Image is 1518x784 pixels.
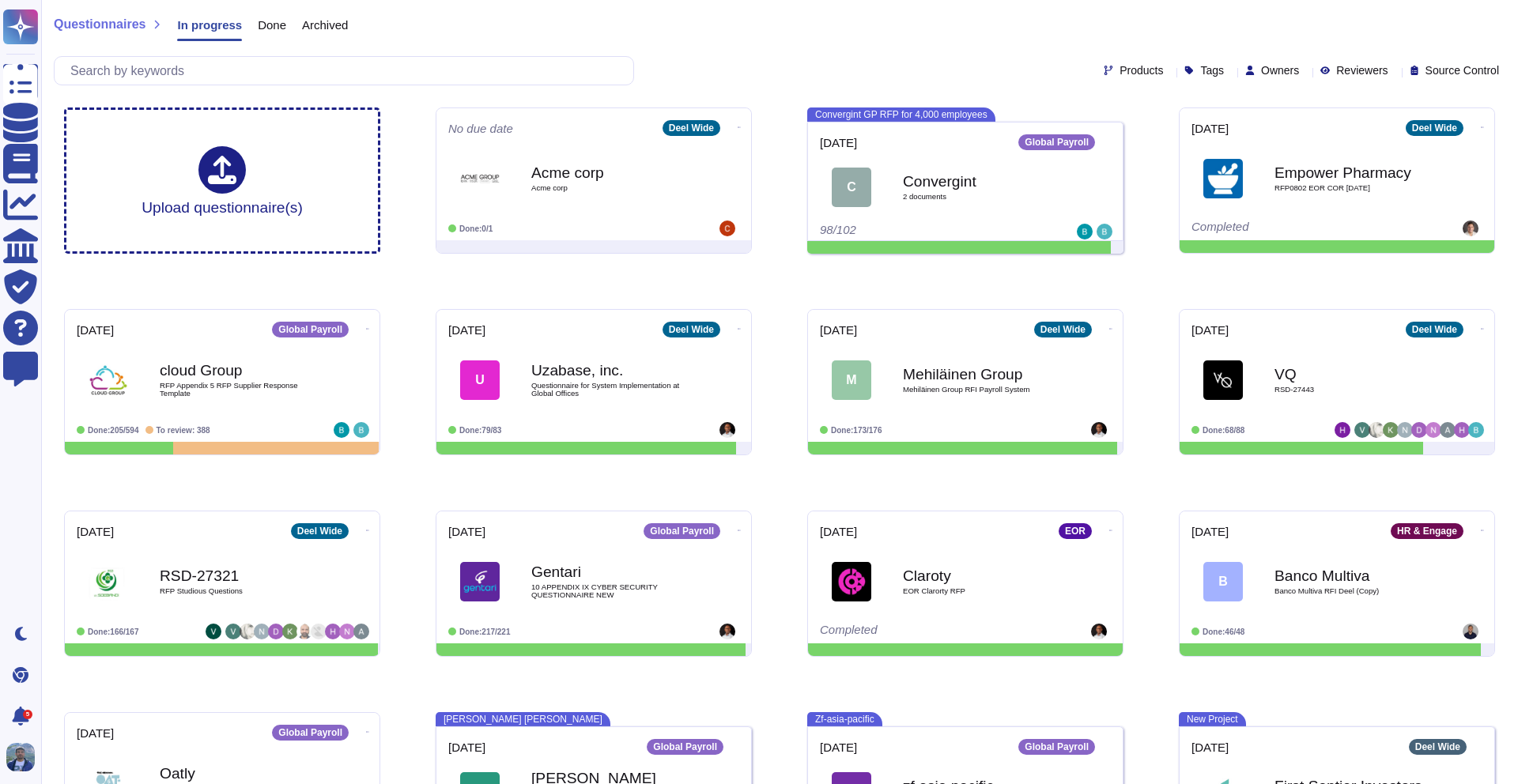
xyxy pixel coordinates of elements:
[1336,65,1388,76] span: Reviewers
[1454,422,1470,438] img: user
[663,322,720,337] div: Deel Wide
[1369,422,1384,438] img: user
[1468,422,1484,438] img: user
[272,725,349,741] div: Global Payroll
[6,743,35,771] img: user
[142,146,303,215] div: Upload questionnaire(s)
[1406,120,1463,136] div: Deel Wide
[282,624,298,639] img: user
[160,766,318,781] b: Oatly
[1463,220,1478,236] img: user
[1200,65,1224,76] span: Tags
[54,18,145,31] span: Questionnaires
[1018,134,1095,150] div: Global Payroll
[240,624,255,639] img: user
[1391,523,1463,539] div: HR & Engage
[448,324,485,336] span: [DATE]
[177,19,242,31] span: In progress
[1077,224,1093,239] img: user
[353,624,369,639] img: user
[647,739,723,755] div: Global Payroll
[719,624,735,639] img: user
[1409,739,1467,755] div: Deel Wide
[272,322,349,337] div: Global Payroll
[160,568,318,583] b: RSD-27321
[160,382,318,397] span: RFP Appendix 5 RFP Supplier Response Template
[325,624,341,639] img: user
[88,628,139,636] span: Done: 166/167
[820,223,856,236] span: 98/102
[1383,422,1399,438] img: user
[1274,165,1433,180] b: Empower Pharmacy
[1425,65,1499,76] span: Source Control
[448,526,485,537] span: [DATE]
[23,710,32,719] div: 5
[1191,324,1229,336] span: [DATE]
[1425,422,1441,438] img: user
[1191,122,1229,134] span: [DATE]
[1274,587,1433,595] span: Banco Multiva RFI Deel (Copy)
[903,193,1061,201] span: 2 document s
[903,174,1061,189] b: Convergint
[1203,159,1243,198] img: Logo
[1440,422,1456,438] img: user
[903,367,1061,382] b: Mehiläinen Group
[1406,322,1463,337] div: Deel Wide
[460,562,500,601] img: Logo
[334,422,349,438] img: user
[436,712,610,726] span: [PERSON_NAME] [PERSON_NAME]
[88,426,139,435] span: Done: 205/594
[807,712,882,726] span: Zf-asia-pacific
[1191,526,1229,537] span: [DATE]
[531,363,689,378] b: Uzabase, inc.
[531,382,689,397] span: Questionnaire for System Implementation at Global Offices
[268,624,284,639] img: user
[531,165,689,180] b: Acme corp
[531,564,689,579] b: Gentari
[1091,624,1107,639] img: user
[820,137,857,149] span: [DATE]
[258,19,286,31] span: Done
[1411,422,1427,438] img: user
[89,562,128,601] img: Logo
[62,57,633,85] input: Search by keywords
[531,184,689,192] span: Acme corp
[663,120,720,136] div: Deel Wide
[1397,422,1413,438] img: user
[1261,65,1299,76] span: Owners
[1274,184,1433,192] span: RFP0802 EOR COR [DATE]
[719,220,735,236] img: user
[254,624,270,639] img: user
[77,727,114,739] span: [DATE]
[1191,220,1385,236] div: Completed
[448,741,485,753] span: [DATE]
[831,426,882,435] span: Done: 173/176
[296,624,312,639] img: user
[820,741,857,753] span: [DATE]
[460,159,500,198] img: Logo
[1203,360,1243,400] img: Logo
[1018,739,1095,755] div: Global Payroll
[1091,422,1107,438] img: user
[291,523,349,539] div: Deel Wide
[302,19,348,31] span: Archived
[903,568,1061,583] b: Claroty
[157,426,210,435] span: To review: 388
[460,360,500,400] div: U
[1335,422,1350,438] img: user
[353,422,369,438] img: user
[1059,523,1092,539] div: EOR
[459,426,501,435] span: Done: 79/83
[820,324,857,336] span: [DATE]
[160,587,318,595] span: RFP Studious Questions
[903,386,1061,394] span: Mehiläinen Group RFI Payroll System
[448,122,513,134] span: No due date
[832,168,871,207] div: C
[459,628,511,636] span: Done: 217/221
[1463,624,1478,639] img: user
[1274,568,1433,583] b: Banco Multiva
[1203,426,1244,435] span: Done: 68/88
[807,107,995,122] span: Convergint GP RFP for 4,000 employees
[160,363,318,378] b: cloud Group
[820,526,857,537] span: [DATE]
